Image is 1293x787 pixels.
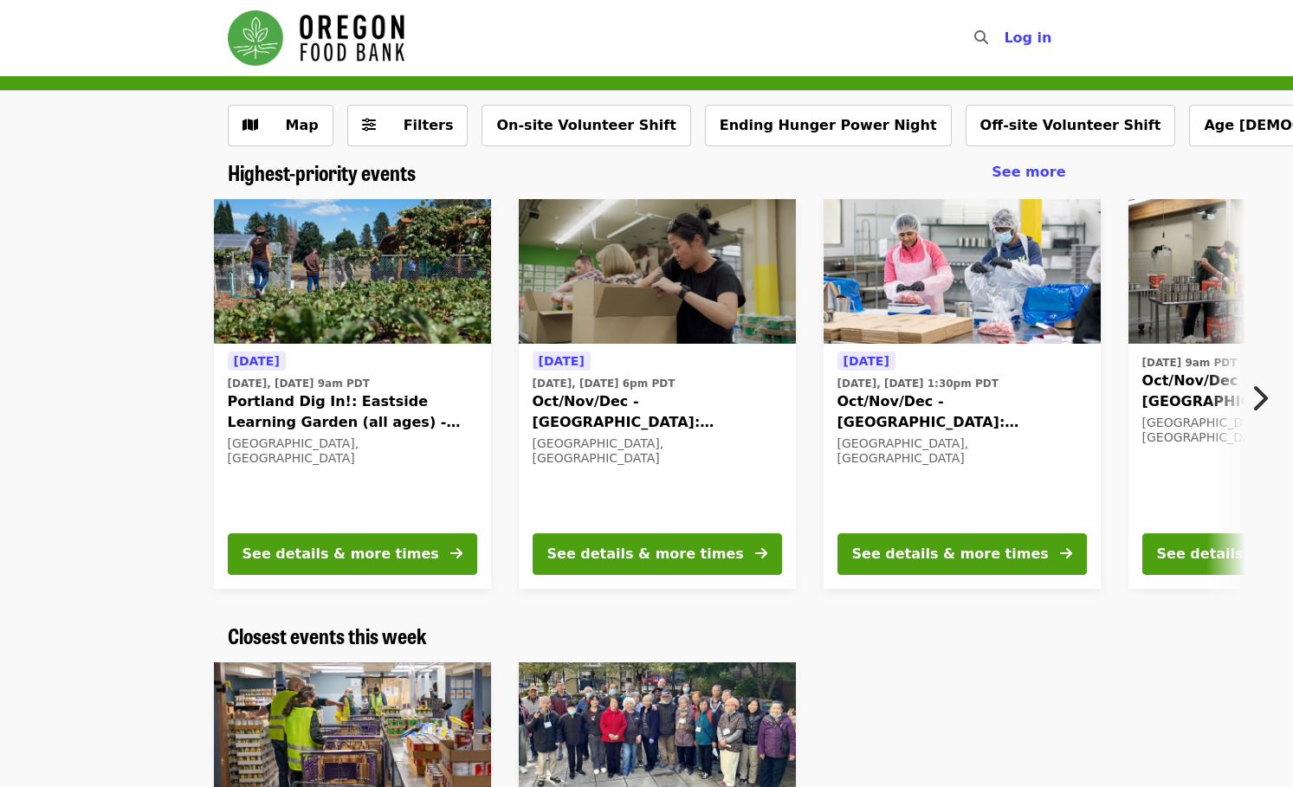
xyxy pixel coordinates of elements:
[234,354,280,368] span: [DATE]
[214,160,1080,185] div: Highest-priority events
[347,105,469,146] button: Filters (0 selected)
[837,436,1087,466] div: [GEOGRAPHIC_DATA], [GEOGRAPHIC_DATA]
[228,436,477,466] div: [GEOGRAPHIC_DATA], [GEOGRAPHIC_DATA]
[214,199,491,589] a: See details for "Portland Dig In!: Eastside Learning Garden (all ages) - Aug/Sept/Oct"
[705,105,952,146] button: Ending Hunger Power Night
[228,391,477,433] span: Portland Dig In!: Eastside Learning Garden (all ages) - Aug/Sept/Oct
[974,29,988,46] i: search icon
[824,199,1101,345] img: Oct/Nov/Dec - Beaverton: Repack/Sort (age 10+) organized by Oregon Food Bank
[844,354,889,368] span: [DATE]
[533,436,782,466] div: [GEOGRAPHIC_DATA], [GEOGRAPHIC_DATA]
[533,533,782,575] button: See details & more times
[992,162,1065,183] a: See more
[482,105,690,146] button: On-site Volunteer Shift
[404,117,454,133] span: Filters
[362,117,376,133] i: sliders-h icon
[824,199,1101,589] a: See details for "Oct/Nov/Dec - Beaverton: Repack/Sort (age 10+)"
[228,620,427,650] span: Closest events this week
[533,376,676,391] time: [DATE], [DATE] 6pm PDT
[242,117,258,133] i: map icon
[519,199,796,589] a: See details for "Oct/Nov/Dec - Portland: Repack/Sort (age 8+)"
[228,105,333,146] button: Show map view
[228,533,477,575] button: See details & more times
[228,160,416,185] a: Highest-priority events
[755,545,767,562] i: arrow-right icon
[228,157,416,187] span: Highest-priority events
[1142,355,1238,371] time: [DATE] 9am PDT
[450,545,462,562] i: arrow-right icon
[837,533,1087,575] button: See details & more times
[519,199,796,345] img: Oct/Nov/Dec - Portland: Repack/Sort (age 8+) organized by Oregon Food Bank
[837,391,1087,433] span: Oct/Nov/Dec - [GEOGRAPHIC_DATA]: Repack/Sort (age [DEMOGRAPHIC_DATA]+)
[539,354,585,368] span: [DATE]
[547,544,744,564] div: See details & more times
[1060,545,1072,562] i: arrow-right icon
[837,376,999,391] time: [DATE], [DATE] 1:30pm PDT
[992,164,1065,180] span: See more
[966,105,1176,146] button: Off-site Volunteer Shift
[242,544,439,564] div: See details & more times
[990,21,1065,55] button: Log in
[286,117,319,133] span: Map
[214,623,1080,648] div: Closest events this week
[533,391,782,433] span: Oct/Nov/Dec - [GEOGRAPHIC_DATA]: Repack/Sort (age [DEMOGRAPHIC_DATA]+)
[852,544,1049,564] div: See details & more times
[228,10,404,66] img: Oregon Food Bank - Home
[228,623,427,648] a: Closest events this week
[999,17,1012,59] input: Search
[1251,382,1268,415] i: chevron-right icon
[228,376,370,391] time: [DATE], [DATE] 9am PDT
[214,199,491,345] img: Portland Dig In!: Eastside Learning Garden (all ages) - Aug/Sept/Oct organized by Oregon Food Bank
[1236,374,1293,423] button: Next item
[1004,29,1051,46] span: Log in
